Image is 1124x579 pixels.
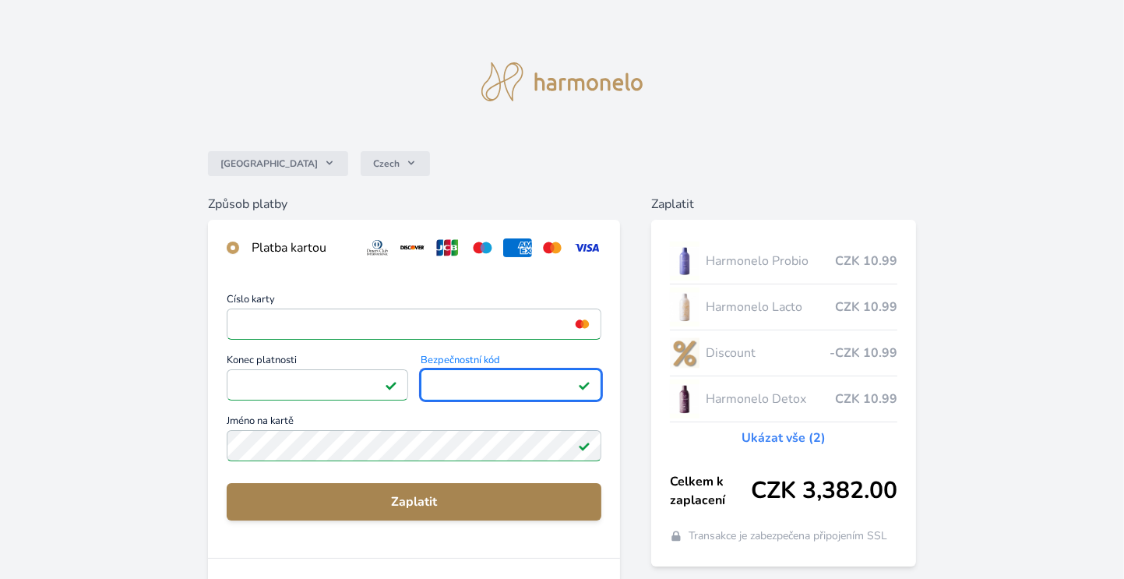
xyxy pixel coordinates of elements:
[373,157,400,170] span: Czech
[538,238,567,257] img: mc.svg
[227,430,601,461] input: Jméno na kartěPlatné pole
[670,288,699,327] img: CLEAN_LACTO_se_stinem_x-hi-lo.jpg
[573,238,601,257] img: visa.svg
[651,195,915,214] h6: Zaplatit
[220,157,318,170] span: [GEOGRAPHIC_DATA]
[835,390,897,408] span: CZK 10.99
[421,355,602,369] span: Bezpečnostní kód
[239,493,589,511] span: Zaplatit
[689,528,887,544] span: Transakce je zabezpečena připojením SSL
[706,344,830,362] span: Discount
[227,355,408,369] span: Konec platnosti
[706,390,835,408] span: Harmonelo Detox
[428,374,595,396] iframe: Iframe pro bezpečnostní kód
[751,477,897,505] span: CZK 3,382.00
[252,238,351,257] div: Platba kartou
[835,252,897,270] span: CZK 10.99
[234,374,401,396] iframe: Iframe pro datum vypršení platnosti
[670,242,699,281] img: CLEAN_PROBIO_se_stinem_x-lo.jpg
[670,334,699,372] img: discount-lo.png
[706,252,835,270] span: Harmonelo Probio
[706,298,835,316] span: Harmonelo Lacto
[572,317,593,331] img: mc
[742,429,826,447] a: Ukázat vše (2)
[830,344,897,362] span: -CZK 10.99
[227,416,601,430] span: Jméno na kartě
[363,238,392,257] img: diners.svg
[208,195,620,214] h6: Způsob platby
[670,472,750,510] span: Celkem k zaplacení
[468,238,497,257] img: maestro.svg
[670,380,699,418] img: DETOX_se_stinem_x-lo.jpg
[503,238,532,257] img: amex.svg
[835,298,897,316] span: CZK 10.99
[234,313,594,335] iframe: Iframe pro číslo karty
[227,483,601,521] button: Zaplatit
[578,440,590,452] img: Platné pole
[481,62,643,101] img: logo.svg
[208,151,348,176] button: [GEOGRAPHIC_DATA]
[385,379,397,391] img: Platné pole
[578,379,590,391] img: Platné pole
[398,238,427,257] img: discover.svg
[433,238,462,257] img: jcb.svg
[227,295,601,309] span: Číslo karty
[361,151,430,176] button: Czech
